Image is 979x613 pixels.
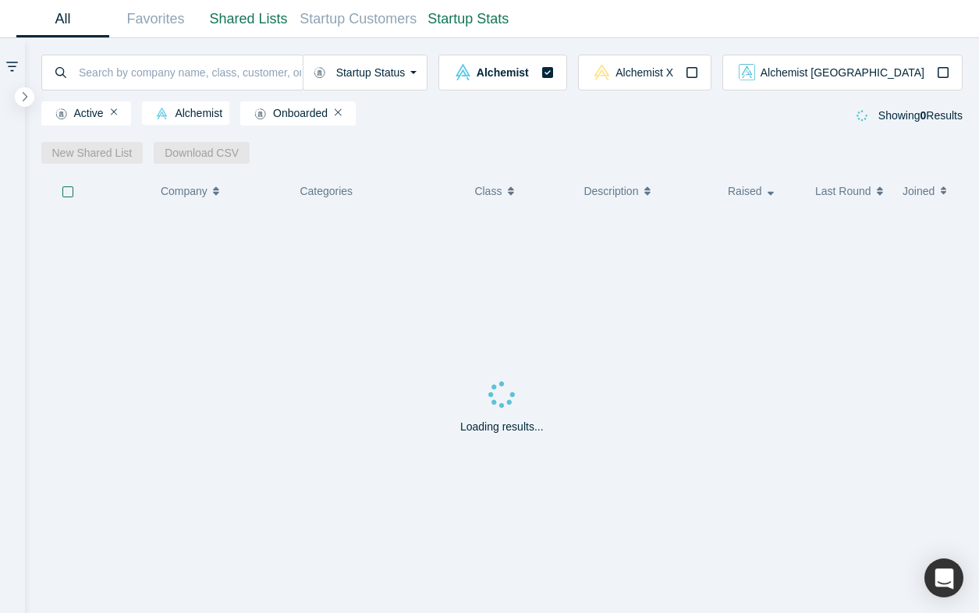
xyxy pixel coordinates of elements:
[254,108,266,120] img: Startup status
[422,1,515,37] a: Startup Stats
[202,1,295,37] a: Shared Lists
[474,175,502,207] span: Class
[903,175,935,207] span: Joined
[161,175,275,207] button: Company
[878,109,963,122] span: Showing Results
[920,109,927,122] strong: 0
[728,175,799,207] button: Raised
[55,108,67,120] img: Startup status
[474,175,559,207] button: Class
[761,67,924,78] span: Alchemist [GEOGRAPHIC_DATA]
[314,66,325,79] img: Startup status
[335,107,342,118] button: Remove Filter
[109,1,202,37] a: Favorites
[300,185,353,197] span: Categories
[161,175,208,207] span: Company
[815,175,886,207] button: Last Round
[149,108,222,120] span: Alchemist
[154,142,250,164] button: Download CSV
[578,55,711,90] button: alchemistx Vault LogoAlchemist X
[460,419,544,435] p: Loading results...
[455,64,471,80] img: alchemist Vault Logo
[247,108,328,120] span: Onboarded
[739,64,755,80] img: alchemist_aj Vault Logo
[903,175,952,207] button: Joined
[728,175,762,207] span: Raised
[303,55,428,90] button: Startup Status
[41,142,144,164] button: New Shared List
[594,64,610,80] img: alchemistx Vault Logo
[156,108,168,119] img: alchemist Vault Logo
[77,54,303,90] input: Search by company name, class, customer, one-liner or category
[477,67,529,78] span: Alchemist
[295,1,422,37] a: Startup Customers
[16,1,109,37] a: All
[438,55,566,90] button: alchemist Vault LogoAlchemist
[583,175,638,207] span: Description
[111,107,118,118] button: Remove Filter
[722,55,963,90] button: alchemist_aj Vault LogoAlchemist [GEOGRAPHIC_DATA]
[583,175,711,207] button: Description
[615,67,673,78] span: Alchemist X
[48,108,104,120] span: Active
[815,175,871,207] span: Last Round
